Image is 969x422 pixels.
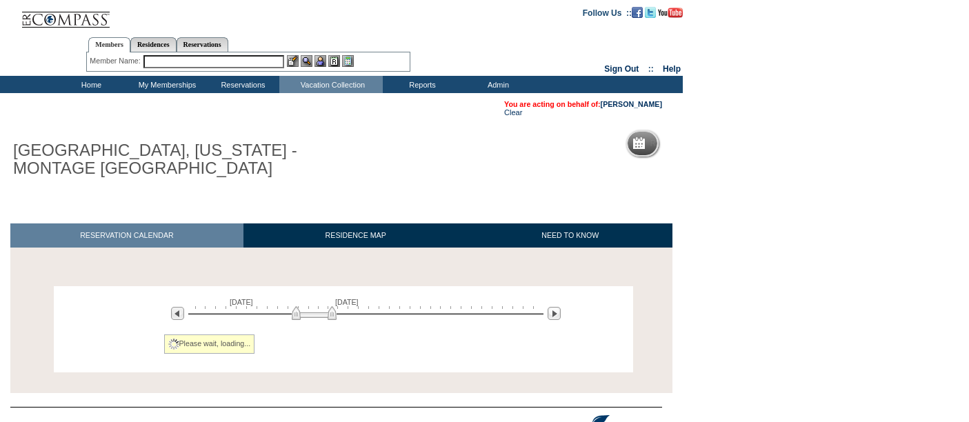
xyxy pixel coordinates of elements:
h1: [GEOGRAPHIC_DATA], [US_STATE] - MONTAGE [GEOGRAPHIC_DATA] [10,139,319,181]
img: spinner2.gif [168,339,179,350]
a: Become our fan on Facebook [632,8,643,16]
a: Help [663,64,681,74]
a: Reservations [177,37,228,52]
a: Members [88,37,130,52]
img: Impersonate [314,55,326,67]
h5: Reservation Calendar [650,139,756,148]
td: Admin [459,76,535,93]
a: Residences [130,37,177,52]
span: [DATE] [335,298,359,306]
td: Home [52,76,128,93]
span: You are acting on behalf of: [504,100,662,108]
img: Subscribe to our YouTube Channel [658,8,683,18]
a: RESERVATION CALENDAR [10,223,243,248]
a: [PERSON_NAME] [601,100,662,108]
a: Clear [504,108,522,117]
img: Next [548,307,561,320]
span: [DATE] [230,298,253,306]
td: My Memberships [128,76,203,93]
td: Reports [383,76,459,93]
a: Follow us on Twitter [645,8,656,16]
td: Reservations [203,76,279,93]
a: Sign Out [604,64,639,74]
div: Member Name: [90,55,143,67]
span: :: [648,64,654,74]
img: Reservations [328,55,340,67]
img: b_edit.gif [287,55,299,67]
img: Follow us on Twitter [645,7,656,18]
img: View [301,55,312,67]
img: Previous [171,307,184,320]
a: NEED TO KNOW [468,223,672,248]
td: Vacation Collection [279,76,383,93]
img: b_calculator.gif [342,55,354,67]
a: Subscribe to our YouTube Channel [658,8,683,16]
td: Follow Us :: [583,7,632,18]
div: Please wait, loading... [164,334,255,354]
a: RESIDENCE MAP [243,223,468,248]
img: Become our fan on Facebook [632,7,643,18]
